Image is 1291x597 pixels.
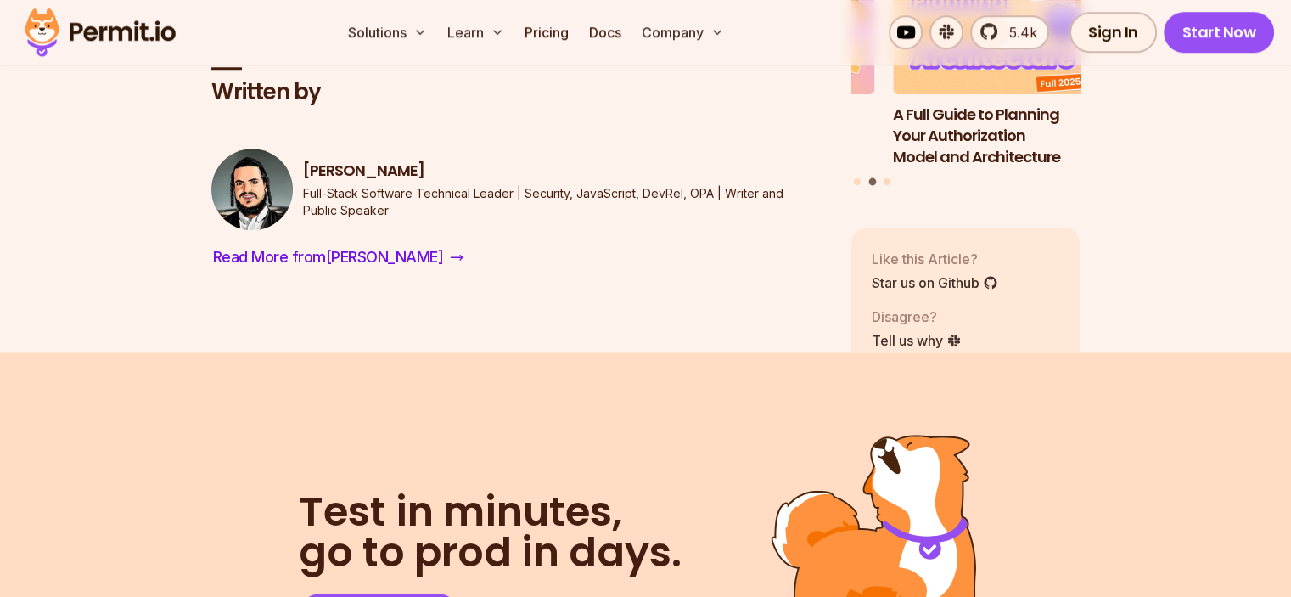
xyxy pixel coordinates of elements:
a: Tell us why [872,331,962,352]
button: Solutions [341,15,434,49]
a: Star us on Github [872,273,998,294]
button: Go to slide 2 [868,178,876,186]
button: Company [635,15,731,49]
span: 5.4k [999,22,1037,42]
h3: [PERSON_NAME] [303,161,824,182]
p: Full-Stack Software Technical Leader | Security, JavaScript, DevRel, OPA | Writer and Public Speaker [303,185,824,219]
span: Read More from [PERSON_NAME] [213,245,444,269]
p: Disagree? [872,307,962,328]
h2: go to prod in days. [299,492,682,573]
button: Learn [441,15,511,49]
h3: Policy-Based Access Control (PBAC) Isn’t as Great as You Think [646,104,875,167]
a: Start Now [1164,12,1275,53]
a: Read More from[PERSON_NAME] [211,244,466,271]
a: 5.4k [970,15,1049,49]
img: Permit logo [17,3,183,61]
button: Go to slide 1 [854,178,861,185]
button: Go to slide 3 [884,178,890,185]
h2: Written by [211,77,824,108]
img: Gabriel L. Manor [211,149,293,230]
a: Docs [582,15,628,49]
span: Test in minutes, [299,492,682,532]
p: Like this Article? [872,250,998,270]
a: Pricing [518,15,575,49]
a: Sign In [1069,12,1157,53]
h3: A Full Guide to Planning Your Authorization Model and Architecture [893,104,1122,167]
